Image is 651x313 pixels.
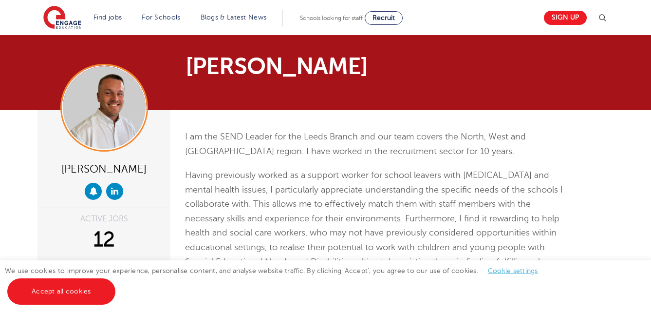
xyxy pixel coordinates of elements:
[5,267,548,295] span: We use cookies to improve your experience, personalise content, and analyse website traffic. By c...
[45,215,163,223] div: ACTIVE JOBS
[7,278,115,305] a: Accept all cookies
[142,14,180,21] a: For Schools
[372,14,395,21] span: Recruit
[488,267,538,274] a: Cookie settings
[365,11,403,25] a: Recruit
[45,159,163,178] div: [PERSON_NAME]
[300,15,363,21] span: Schools looking for staff
[544,11,587,25] a: Sign up
[185,168,564,269] p: Having previously worked as a support worker for school leavers with [MEDICAL_DATA] and mental he...
[45,228,163,252] div: 12
[201,14,267,21] a: Blogs & Latest News
[93,14,122,21] a: Find jobs
[186,55,417,78] h1: [PERSON_NAME]
[185,130,564,158] p: I am the SEND Leader for the Leeds Branch and our team covers the North, West and [GEOGRAPHIC_DAT...
[43,6,81,30] img: Engage Education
